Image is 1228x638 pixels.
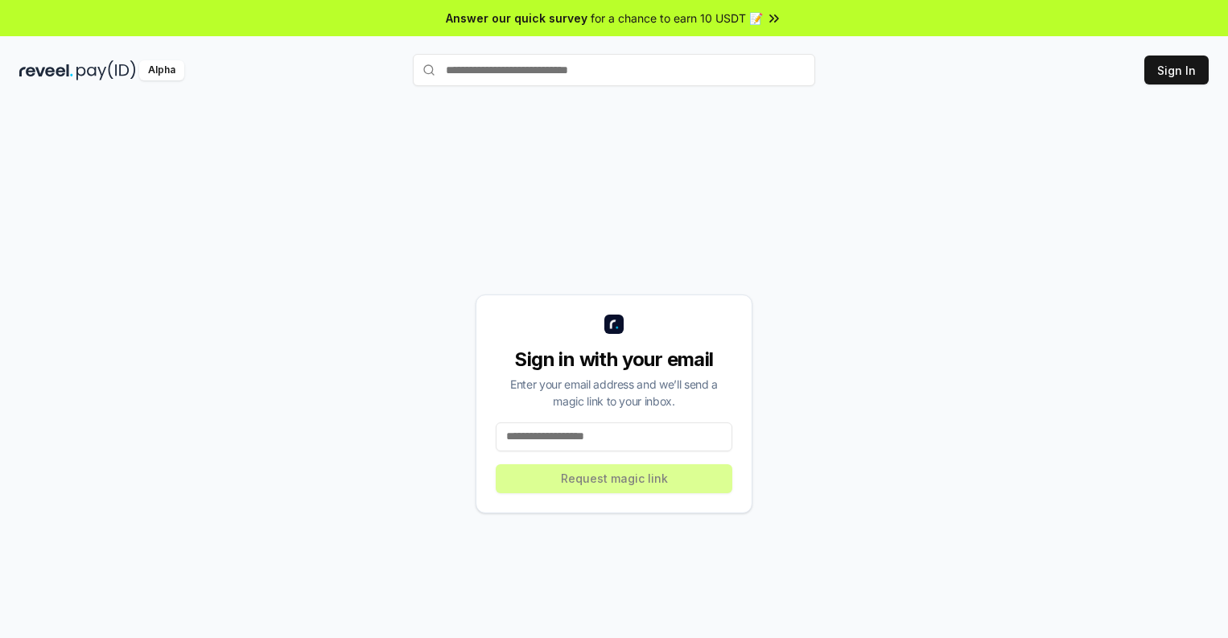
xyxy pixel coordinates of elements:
[496,376,732,410] div: Enter your email address and we’ll send a magic link to your inbox.
[446,10,587,27] span: Answer our quick survey
[604,315,624,334] img: logo_small
[1144,56,1209,84] button: Sign In
[496,347,732,373] div: Sign in with your email
[19,60,73,80] img: reveel_dark
[139,60,184,80] div: Alpha
[76,60,136,80] img: pay_id
[591,10,763,27] span: for a chance to earn 10 USDT 📝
